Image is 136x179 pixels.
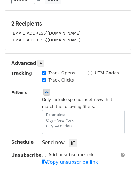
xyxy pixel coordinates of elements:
span: Send now [42,140,65,145]
div: Виджет чата [105,149,136,179]
strong: Unsubscribe [11,153,42,158]
h5: Advanced [11,60,125,67]
label: UTM Codes [95,70,119,76]
strong: Filters [11,90,27,95]
strong: Tracking [11,71,32,76]
small: Only include spreadsheet rows that match the following filters: [42,97,112,109]
a: Copy unsubscribe link [42,159,98,165]
small: [EMAIL_ADDRESS][DOMAIN_NAME] [11,31,81,35]
iframe: Chat Widget [105,149,136,179]
strong: Schedule [11,139,34,144]
h5: 2 Recipients [11,20,125,27]
small: [EMAIL_ADDRESS][DOMAIN_NAME] [11,38,81,42]
label: Add unsubscribe link [49,152,94,158]
label: Track Opens [49,70,75,76]
label: Track Clicks [49,77,74,83]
